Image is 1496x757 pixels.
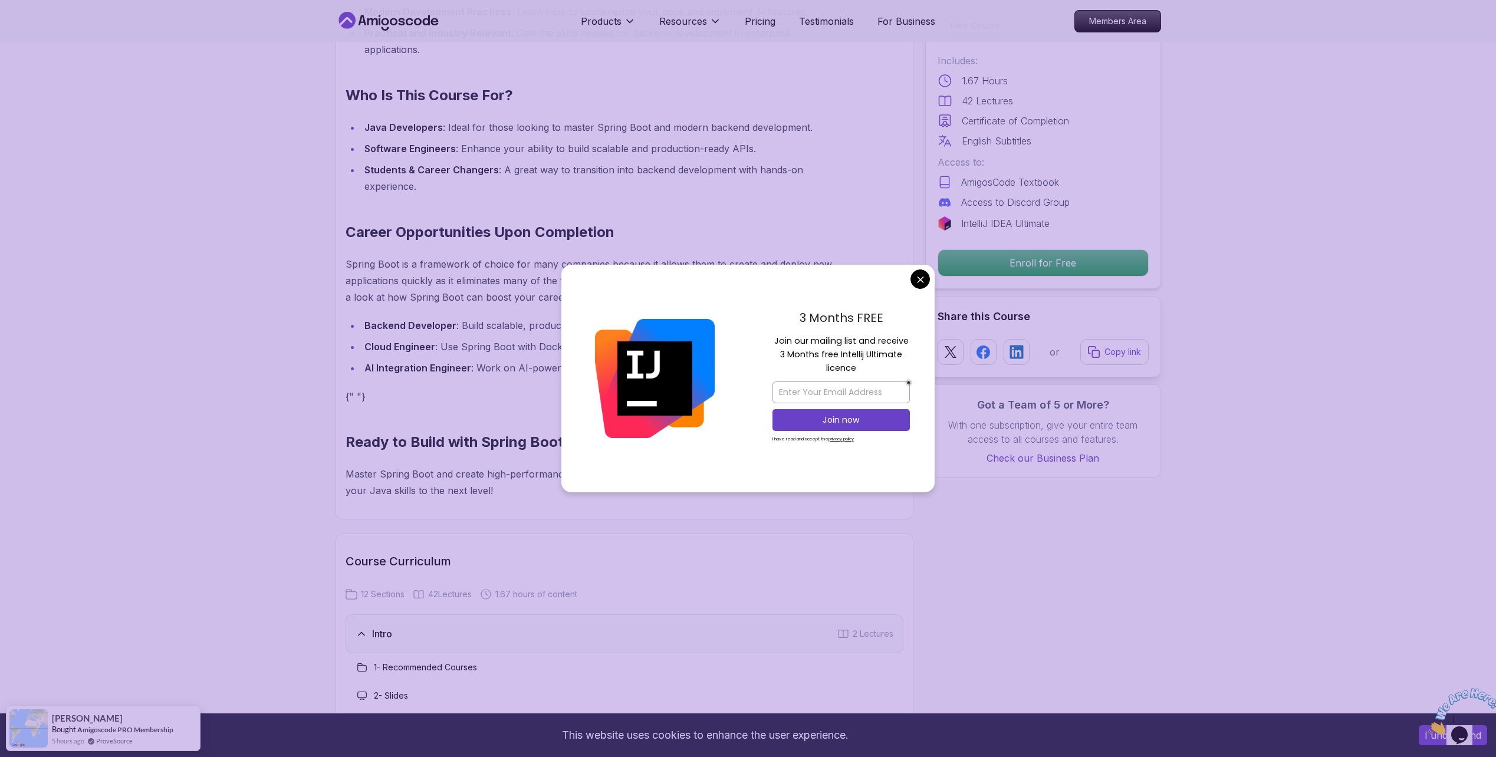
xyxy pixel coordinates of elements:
img: Chat attention grabber [5,5,78,51]
p: Products [581,14,622,28]
button: Intro2 Lectures [346,614,903,653]
p: Certificate of Completion [962,114,1069,128]
strong: Java Developers [364,121,443,133]
span: Bought [52,725,76,734]
span: 5 hours ago [52,736,84,746]
p: Spring Boot is a framework of choice for many companies because it allows them to create and depl... [346,256,847,305]
li: : Use Spring Boot with Docker and cloud-based databases. [361,338,847,355]
li: : Build scalable, production-ready applications. [361,317,847,334]
a: Check our Business Plan [938,451,1149,465]
h2: Who Is This Course For? [346,86,847,105]
a: Members Area [1074,10,1161,32]
strong: AI Integration Engineer [364,362,471,374]
h3: Intro [372,627,392,641]
p: Resources [659,14,707,28]
span: 42 Lectures [428,588,472,600]
p: With one subscription, give your entire team access to all courses and features. [938,418,1149,446]
p: Access to Discord Group [961,195,1070,209]
p: or [1050,345,1060,359]
img: provesource social proof notification image [9,709,48,748]
div: This website uses cookies to enhance the user experience. [9,722,1401,748]
h3: 2 - Slides [374,690,408,702]
li: : Work on AI-powered applications using Spring Boot. [361,360,847,376]
p: Enroll for Free [938,250,1148,276]
a: Testimonials [799,14,854,28]
p: 1.67 Hours [962,74,1008,88]
strong: Software Engineers [364,143,456,154]
button: Resources [659,14,721,38]
span: 12 Sections [361,588,405,600]
a: ProveSource [96,736,133,746]
h2: Share this Course [938,308,1149,325]
a: Amigoscode PRO Membership [77,725,173,734]
button: Enroll for Free [938,249,1149,277]
li: : Enhance your ability to build scalable and production-ready APIs. [361,140,847,157]
strong: Backend Developer [364,320,456,331]
p: 42 Lectures [962,94,1013,108]
button: Products [581,14,636,38]
img: jetbrains logo [938,216,952,231]
a: For Business [877,14,935,28]
p: Master Spring Boot and create high-performance applications with confidence. Get started [DATE] a... [346,466,847,499]
a: Pricing [745,14,775,28]
h2: Ready to Build with Spring Boot? [346,433,847,452]
strong: Cloud Engineer [364,341,435,353]
li: : A great way to transition into backend development with hands-on experience. [361,162,847,195]
h3: Got a Team of 5 or More? [938,397,1149,413]
li: : Ideal for those looking to master Spring Boot and modern backend development. [361,119,847,136]
p: Access to: [938,155,1149,169]
h3: 1 - Recommended Courses [374,661,477,673]
span: 1 [5,5,9,15]
span: 2 Lectures [853,628,893,640]
span: [PERSON_NAME] [52,713,123,723]
span: 1.67 hours of content [495,588,577,600]
p: AmigosCode Textbook [961,175,1059,189]
p: IntelliJ IDEA Ultimate [961,216,1050,231]
p: {" "} [346,388,847,404]
p: Copy link [1104,346,1141,358]
strong: Students & Career Changers [364,164,499,176]
button: Copy link [1080,339,1149,365]
p: Includes: [938,54,1149,68]
iframe: chat widget [1423,683,1496,739]
p: English Subtitles [962,134,1031,148]
h2: Career Opportunities Upon Completion [346,223,847,242]
p: Members Area [1075,11,1160,32]
button: Accept cookies [1419,725,1487,745]
h2: Course Curriculum [346,553,903,570]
